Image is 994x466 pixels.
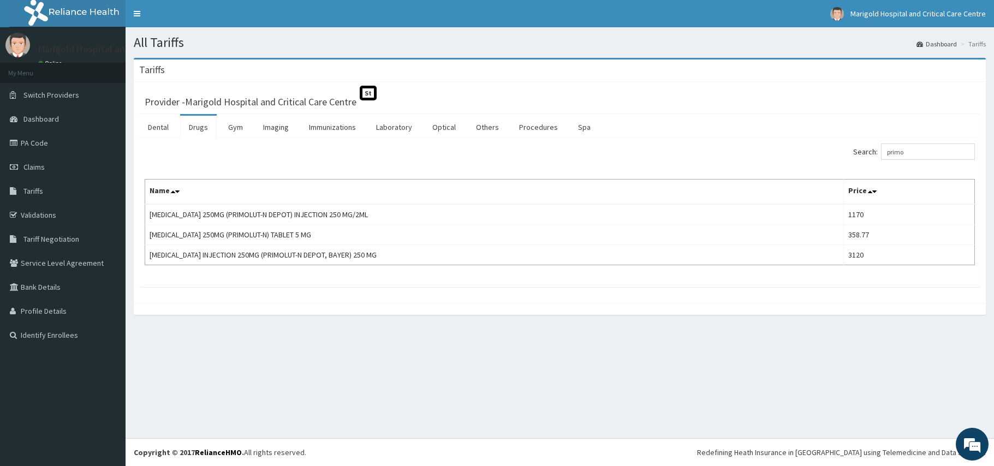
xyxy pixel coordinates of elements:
[830,7,844,21] img: User Image
[300,116,365,139] a: Immunizations
[23,162,45,172] span: Claims
[195,447,242,457] a: RelianceHMO
[844,180,975,205] th: Price
[38,44,216,54] p: Marigold Hospital and Critical Care Centre
[844,225,975,245] td: 358.77
[139,65,165,75] h3: Tariffs
[853,144,975,160] label: Search:
[23,186,43,196] span: Tariffs
[467,116,508,139] a: Others
[180,116,217,139] a: Drugs
[139,116,177,139] a: Dental
[23,234,79,244] span: Tariff Negotiation
[23,90,79,100] span: Switch Providers
[145,204,844,225] td: [MEDICAL_DATA] 250MG (PRIMOLUT-N DEPOT) INJECTION 250 MG/2ML
[23,114,59,124] span: Dashboard
[850,9,986,19] span: Marigold Hospital and Critical Care Centre
[145,180,844,205] th: Name
[844,204,975,225] td: 1170
[145,97,356,107] h3: Provider - Marigold Hospital and Critical Care Centre
[134,447,244,457] strong: Copyright © 2017 .
[958,39,986,49] li: Tariffs
[38,59,64,67] a: Online
[424,116,465,139] a: Optical
[219,116,252,139] a: Gym
[916,39,957,49] a: Dashboard
[569,116,599,139] a: Spa
[134,35,986,50] h1: All Tariffs
[5,33,30,57] img: User Image
[254,116,297,139] a: Imaging
[145,225,844,245] td: [MEDICAL_DATA] 250MG (PRIMOLUT-N) TABLET 5 MG
[360,86,377,100] span: St
[145,245,844,265] td: [MEDICAL_DATA] INJECTION 250MG (PRIMOLUT-N DEPOT, BAYER) 250 MG
[844,245,975,265] td: 3120
[510,116,567,139] a: Procedures
[126,438,994,466] footer: All rights reserved.
[881,144,975,160] input: Search:
[697,447,986,458] div: Redefining Heath Insurance in [GEOGRAPHIC_DATA] using Telemedicine and Data Science!
[367,116,421,139] a: Laboratory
